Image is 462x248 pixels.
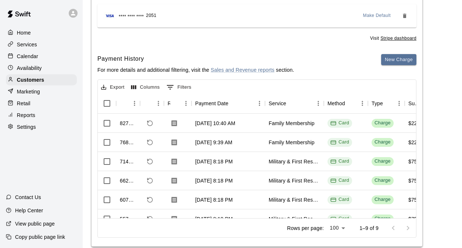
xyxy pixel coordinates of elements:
[120,196,136,203] div: 607450
[168,93,170,114] div: Receipt
[153,98,164,109] button: Menu
[357,98,368,109] button: Menu
[99,82,126,93] button: Export
[17,76,44,84] p: Customers
[144,155,156,168] span: Refund payment
[146,12,156,20] span: 2051
[170,98,180,109] button: Sort
[168,155,181,168] button: Download Receipt
[116,93,140,114] div: Id
[6,110,77,121] a: Reports
[120,158,136,165] div: 714119
[380,36,416,41] u: Stripe dashboard
[408,158,425,165] div: $75.00
[168,193,181,206] button: Download Receipt
[269,177,320,184] div: Military & First Responders Gym
[372,93,383,114] div: Type
[6,51,77,62] a: Calendar
[383,98,393,109] button: Sort
[17,29,31,36] p: Home
[195,196,233,203] div: May 22, 2025, 8:18 PM
[195,120,235,127] div: Sep 21, 2025, 10:40 AM
[168,117,181,130] button: Download Receipt
[6,63,77,74] a: Availability
[287,224,324,232] p: Rows per page:
[144,213,156,225] span: Refund payment
[375,120,391,127] div: Charge
[269,196,320,203] div: Military & First Responders Gym
[97,66,294,74] p: For more details and additional filtering, visit the section.
[17,53,38,60] p: Calendar
[17,100,31,107] p: Retail
[363,12,391,20] span: Make Default
[327,223,348,233] div: 100
[368,93,405,114] div: Type
[103,12,117,20] img: Credit card brand logo
[120,98,130,109] button: Sort
[375,139,391,146] div: Charge
[15,194,41,201] p: Contact Us
[17,123,36,131] p: Settings
[15,207,43,214] p: Help Center
[269,120,315,127] div: Family Membership
[408,215,425,223] div: $75.00
[129,82,162,93] button: Select columns
[144,136,156,149] span: Refund payment
[140,93,164,114] div: Refund
[313,98,324,109] button: Menu
[195,93,229,114] div: Payment Date
[330,196,349,203] div: Card
[6,121,77,132] a: Settings
[6,98,77,109] a: Retail
[120,120,136,127] div: 827798
[6,39,77,50] div: Services
[330,215,349,222] div: Card
[269,215,320,223] div: Military & First Responders Gym
[408,93,420,114] div: Subtotal
[195,158,233,165] div: Jul 22, 2025, 8:18 PM
[168,174,181,187] button: Download Receipt
[375,215,391,222] div: Charge
[399,10,411,22] button: Remove
[381,54,416,65] button: New Charge
[375,196,391,203] div: Charge
[330,139,349,146] div: Card
[6,74,77,85] div: Customers
[195,139,232,146] div: Aug 21, 2025, 9:39 AM
[15,233,65,241] p: Copy public page link
[144,98,154,109] button: Sort
[269,93,286,114] div: Service
[180,98,191,109] button: Menu
[144,117,156,130] span: Refund payment
[120,139,136,146] div: 768074
[269,139,315,146] div: Family Membership
[394,98,405,109] button: Menu
[330,120,349,127] div: Card
[330,177,349,184] div: Card
[254,98,265,109] button: Menu
[120,177,136,184] div: 662829
[360,10,394,22] button: Make Default
[269,158,320,165] div: Military & First Responders Gym
[17,88,40,95] p: Marketing
[211,67,274,73] a: Sales and Revenue reports
[195,177,233,184] div: Jun 22, 2025, 8:18 PM
[15,220,55,227] p: View public page
[120,215,136,223] div: 557241
[408,177,425,184] div: $75.00
[6,86,77,97] a: Marketing
[195,215,233,223] div: Apr 22, 2025, 8:19 PM
[168,212,181,226] button: Download Receipt
[370,35,416,42] span: Visit
[97,54,294,64] h6: Payment History
[129,98,140,109] button: Menu
[144,194,156,206] span: Refund payment
[191,93,265,114] div: Payment Date
[229,98,239,109] button: Sort
[6,27,77,38] a: Home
